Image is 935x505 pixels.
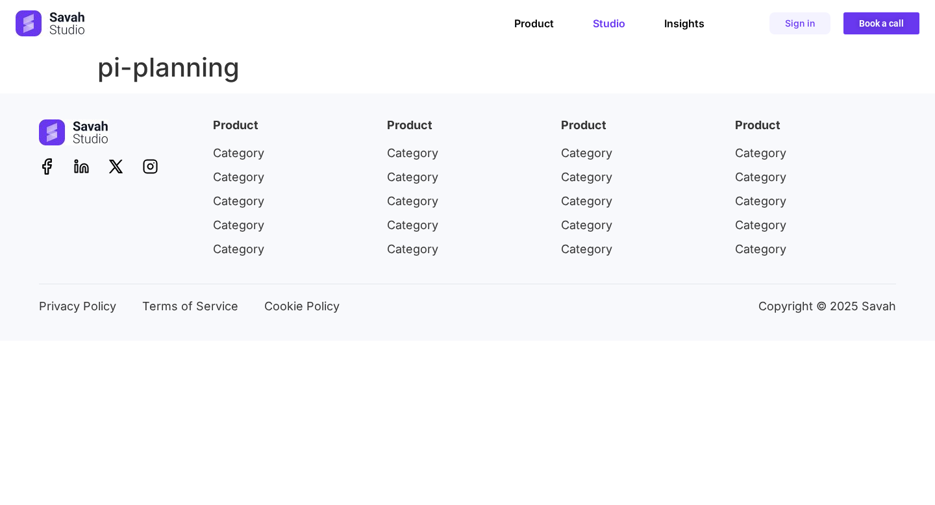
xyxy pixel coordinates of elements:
[735,119,896,131] h4: Product
[213,192,264,210] span: Category
[213,216,264,234] span: Category
[735,144,786,162] span: Category
[735,240,786,258] span: Category
[843,12,919,34] a: Book a call
[785,19,815,28] span: Sign in
[39,297,116,315] span: Privacy Policy
[213,144,264,162] span: Category
[735,168,786,186] span: Category
[387,168,438,186] span: Category
[561,168,612,186] span: Category
[97,52,838,83] h1: pi-planning
[593,17,625,30] a: Studio
[387,240,438,258] span: Category
[769,12,830,34] a: Sign in
[213,168,264,186] span: Category
[561,192,612,210] span: Category
[561,119,722,131] h4: Product
[758,301,896,312] p: Copyright © 2025 Savah
[213,240,264,258] span: Category
[561,144,612,162] span: Category
[387,192,438,210] span: Category
[514,17,554,30] a: Product
[870,443,935,505] iframe: Chat Widget
[514,17,704,30] nav: Menu
[735,216,786,234] span: Category
[735,192,786,210] span: Category
[387,216,438,234] span: Category
[859,19,904,28] span: Book a call
[561,216,612,234] span: Category
[213,119,374,131] h4: Product
[142,297,238,315] span: Terms of Service
[387,144,438,162] span: Category
[664,17,704,30] a: Insights
[387,119,548,131] h4: Product
[561,240,612,258] span: Category
[264,297,340,315] span: Cookie Policy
